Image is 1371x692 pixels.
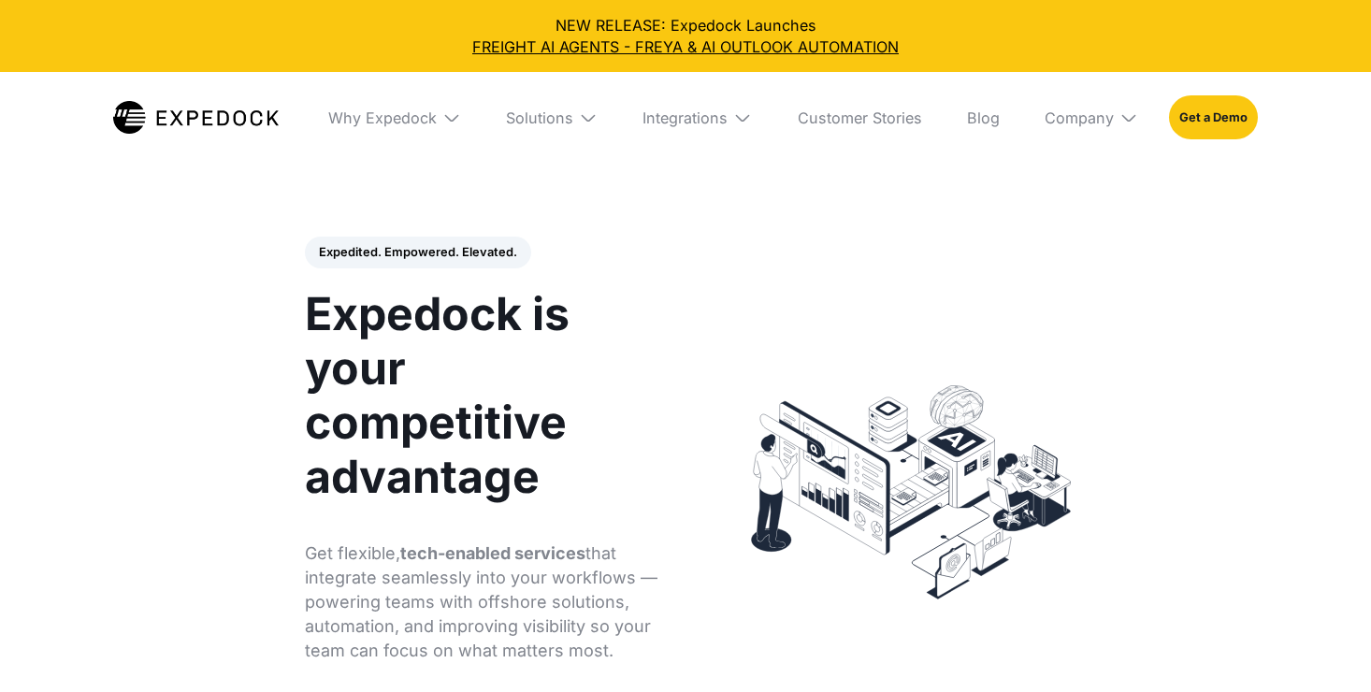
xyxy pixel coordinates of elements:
[328,108,437,127] div: Why Expedock
[783,72,937,163] a: Customer Stories
[628,72,767,163] div: Integrations
[400,543,585,563] strong: tech-enabled services
[312,72,475,163] div: Why Expedock
[491,72,613,163] div: Solutions
[15,36,1356,58] a: FREIGHT AI AGENTS - FREYA & AI OUTLOOK AUTOMATION
[1169,95,1259,139] a: Get a Demo
[952,72,1015,163] a: Blog
[1030,72,1153,163] div: Company
[642,108,728,127] div: Integrations
[1045,108,1114,127] div: Company
[506,108,573,127] div: Solutions
[305,541,666,663] p: Get flexible, that integrate seamlessly into your workflows — powering teams with offshore soluti...
[305,287,666,504] h1: Expedock is your competitive advantage
[15,15,1356,57] div: NEW RELEASE: Expedock Launches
